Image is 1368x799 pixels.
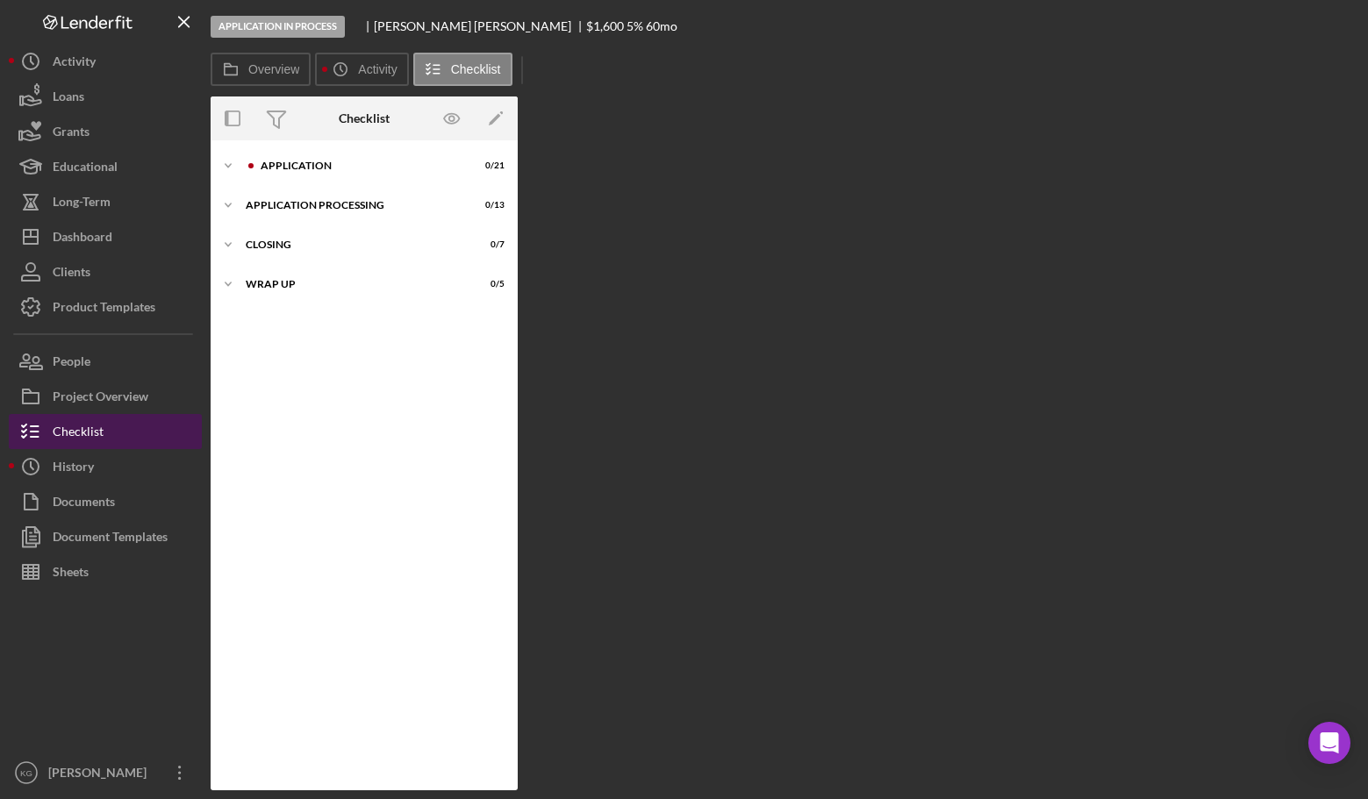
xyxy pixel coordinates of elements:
[9,149,202,184] button: Educational
[53,344,90,383] div: People
[1308,722,1350,764] div: Open Intercom Messenger
[211,16,345,38] div: Application In Process
[9,44,202,79] button: Activity
[53,79,84,118] div: Loans
[9,344,202,379] button: People
[9,449,202,484] button: History
[53,184,111,224] div: Long-Term
[53,254,90,294] div: Clients
[53,289,155,329] div: Product Templates
[315,53,408,86] button: Activity
[9,379,202,414] button: Project Overview
[413,53,512,86] button: Checklist
[53,449,94,489] div: History
[246,279,461,289] div: Wrap up
[473,279,505,289] div: 0 / 5
[646,19,677,33] div: 60 mo
[211,53,311,86] button: Overview
[9,79,202,114] button: Loans
[473,200,505,210] div: 0 / 13
[9,554,202,589] button: Sheets
[261,161,461,171] div: Application
[374,19,586,33] div: [PERSON_NAME] [PERSON_NAME]
[53,149,118,189] div: Educational
[246,239,461,250] div: Closing
[53,114,90,153] div: Grants
[44,755,158,795] div: [PERSON_NAME]
[9,289,202,325] button: Product Templates
[9,219,202,254] button: Dashboard
[586,18,624,33] span: $1,600
[246,200,461,210] div: Application Processing
[9,184,202,219] button: Long-Term
[53,219,112,259] div: Dashboard
[20,768,32,778] text: KG
[473,161,505,171] div: 0 / 21
[248,62,299,76] label: Overview
[53,414,104,453] div: Checklist
[53,484,115,524] div: Documents
[53,519,168,559] div: Document Templates
[53,44,96,83] div: Activity
[451,62,501,76] label: Checklist
[9,114,202,149] button: Grants
[9,519,202,554] button: Document Templates
[9,484,202,519] button: Documents
[627,19,643,33] div: 5 %
[9,414,202,449] button: Checklist
[9,254,202,289] button: Clients
[53,554,89,594] div: Sheets
[339,111,390,125] div: Checklist
[9,755,202,790] button: KG[PERSON_NAME]
[53,379,148,418] div: Project Overview
[358,62,397,76] label: Activity
[473,239,505,250] div: 0 / 7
